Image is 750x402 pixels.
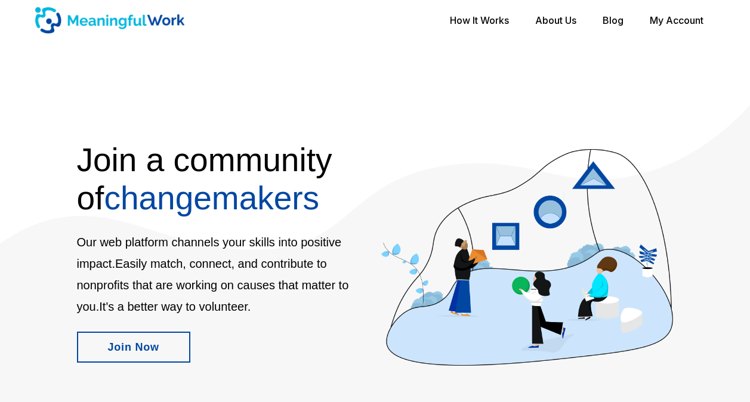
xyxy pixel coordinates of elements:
[77,236,342,270] span: Our web platform channels your skills into positive impact.
[99,300,251,313] span: It's a better way to volunteer.
[650,8,703,32] a: My Account
[438,10,715,30] nav: Main menu
[603,8,624,32] a: Blog
[450,8,509,32] a: How It Works
[77,257,349,313] span: Easily match, connect, and contribute to nonprofits that are working on causes that matter to you.
[35,7,184,33] img: Meaningful Work Logo
[535,8,576,32] a: About Us
[77,141,332,217] span: Join a community of
[77,332,190,363] a: Join Now
[77,141,332,217] span: changemakers
[381,149,673,366] img: Volunteers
